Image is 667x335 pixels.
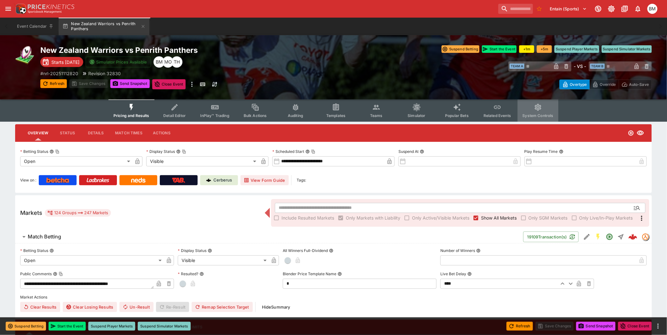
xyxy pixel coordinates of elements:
[654,322,662,330] button: more
[559,149,564,154] button: Play Resume Time
[40,45,346,55] h2: Copy To Clipboard
[178,255,269,265] div: Visible
[188,79,196,89] button: more
[305,149,310,154] button: Scheduled StartCopy To Clipboard
[59,18,149,35] button: New Zealand Warriors vs Penrith Panthers
[20,271,52,276] p: Public Comments
[162,56,174,68] div: Mark O'Loughlan
[637,129,644,137] svg: Visible
[523,232,579,242] button: 19109Transaction(s)
[20,248,48,253] p: Betting Status
[113,113,149,118] span: Pricing and Results
[131,178,145,183] img: Neds
[40,79,67,88] button: Refresh
[156,302,189,312] span: Re-Result
[15,231,523,243] button: Match Betting
[647,4,658,14] div: BJ Martin
[606,233,613,241] svg: Open
[178,271,198,276] p: Resulted?
[49,149,54,154] button: Betting StatusCopy To Clipboard
[590,64,605,69] span: Team B
[20,293,647,302] label: Market Actions
[49,322,86,331] button: Start the Event
[86,57,151,67] button: Simulator Prices Available
[178,248,206,253] p: Display Status
[642,233,649,240] img: tradingmodel
[589,80,619,89] button: Override
[534,4,544,14] button: No Bookmarks
[593,3,604,14] button: Connected to PK
[51,59,79,65] p: Starts [DATE]
[3,3,14,14] button: open drawer
[154,56,165,68] div: BJ Martin
[20,209,42,216] h5: Markets
[445,113,469,118] span: Popular Bets
[200,175,238,185] a: Cerberus
[525,149,558,154] p: Play Resume Time
[110,126,148,141] button: Match Times
[627,231,639,243] a: 7578133f-939d-4351-8f2b-526fe75b4e4f
[119,302,153,312] span: Un-Result
[560,80,590,89] button: Overtype
[20,255,164,265] div: Open
[20,149,48,154] p: Betting Status
[281,215,334,221] span: Include Resulted Markets
[420,149,424,154] button: Suspend At
[546,4,591,14] button: Select Tenant
[283,248,328,253] p: All Winners Full-Dividend
[498,4,533,14] input: search
[6,322,46,331] button: Suspend Betting
[206,178,211,183] img: Cerberus
[537,45,552,53] button: +5m
[481,215,517,221] span: Show All Markets
[172,178,185,183] img: TabNZ
[272,149,304,154] p: Scheduled Start
[570,81,587,88] p: Overtype
[440,271,466,276] p: Live Bet Delay
[55,149,60,154] button: Copy To Clipboard
[442,45,479,53] button: Suspend Betting
[602,45,652,53] button: Suspend Simulator Markets
[338,272,342,276] button: Blender Price Template Name
[606,3,617,14] button: Toggle light/dark mode
[53,272,57,276] button: Public CommentsCopy To Clipboard
[638,215,646,222] svg: More
[28,10,62,13] img: Sportsbook Management
[329,248,333,253] button: All Winners Full-Dividend
[40,70,78,77] p: Copy To Clipboard
[192,302,253,312] button: Remap Selection Target
[59,272,63,276] button: Copy To Clipboard
[646,2,659,16] button: BJ Martin
[370,113,383,118] span: Teams
[47,209,108,217] div: 124 Groups 247 Markets
[615,231,627,243] button: Straight
[88,322,135,331] button: Suspend Player Markets
[346,215,400,221] span: Only Markets with Liability
[171,56,183,68] div: Todd Henderson
[560,80,652,89] div: Start From
[23,126,53,141] button: Overview
[152,79,186,89] button: Close Event
[214,177,232,183] p: Cerberus
[581,231,593,243] button: Edit Detail
[554,45,599,53] button: Suspend Player Markets
[629,81,649,88] p: Auto-Save
[467,272,472,276] button: Live Bet Delay
[574,63,586,70] h6: - VS -
[20,175,36,185] label: View on :
[629,232,637,241] div: 7578133f-939d-4351-8f2b-526fe75b4e4f
[163,113,186,118] span: Detail Editor
[604,231,615,243] button: Open
[618,322,652,331] button: Close Event
[507,322,533,331] button: Refresh
[200,272,204,276] button: Resulted?
[138,322,191,331] button: Suspend Simulator Markets
[28,233,61,240] h6: Match Betting
[619,3,630,14] button: Documentation
[593,231,604,243] button: SGM Enabled
[476,248,481,253] button: Number of Winners
[15,45,35,65] img: rugby_league.png
[326,113,345,118] span: Templates
[440,248,475,253] p: Number of Winners
[182,149,186,154] button: Copy To Clipboard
